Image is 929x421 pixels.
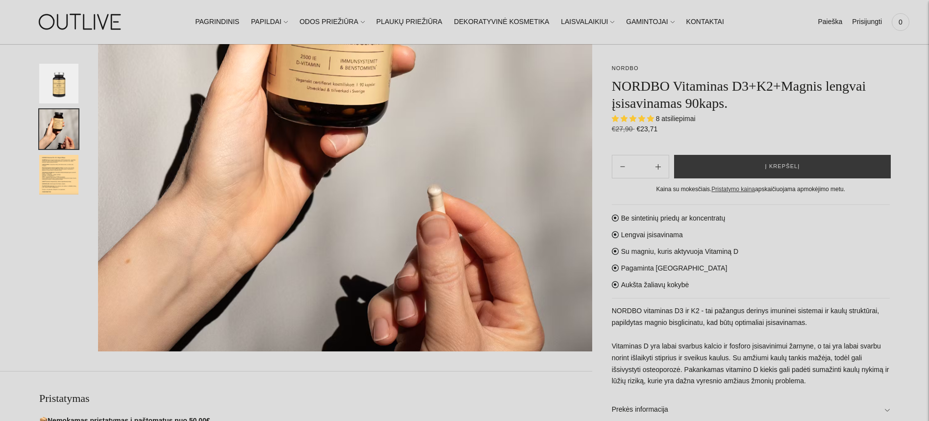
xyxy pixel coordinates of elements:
a: KONTAKTAI [686,11,724,33]
a: PAPILDAI [251,11,288,33]
h2: Pristatymas [39,391,592,406]
span: 8 atsiliepimai [656,115,696,123]
button: Subtract product quantity [648,155,669,178]
a: PAGRINDINIS [195,11,239,33]
s: €27,90 [612,125,635,133]
button: Translation missing: en.general.accessibility.image_thumbail [39,64,78,103]
a: Pristatymo kaina [711,186,755,193]
a: NORDBO [612,65,639,71]
button: Translation missing: en.general.accessibility.image_thumbail [39,155,78,195]
a: Paieška [818,11,842,33]
h1: NORDBO Vitaminas D3+K2+Magnis lengvai įsisavinamas 90kaps. [612,77,890,112]
input: Product quantity [633,160,648,174]
a: ODOS PRIEŽIŪRA [300,11,365,33]
div: Kaina su mokesčiais. apskaičiuojama apmokėjimo metu. [612,184,890,195]
span: €23,71 [636,125,657,133]
button: Translation missing: en.general.accessibility.image_thumbail [39,109,78,149]
a: 0 [892,11,909,33]
p: NORDBO vitaminas D3 ir K2 - tai pažangus derinys imuninei sistemai ir kaulų struktūrai, papildyta... [612,305,890,388]
span: 0 [894,15,907,29]
a: Prisijungti [852,11,882,33]
span: Į krepšelį [765,162,800,172]
button: Į krepšelį [674,155,891,178]
a: GAMINTOJAI [626,11,674,33]
button: Add product quantity [612,155,633,178]
a: LAISVALAIKIUI [561,11,614,33]
a: PLAUKŲ PRIEŽIŪRA [377,11,443,33]
img: OUTLIVE [20,5,142,39]
a: DEKORATYVINĖ KOSMETIKA [454,11,549,33]
span: 5.00 stars [612,115,656,123]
